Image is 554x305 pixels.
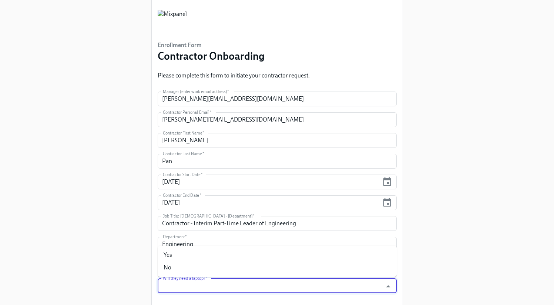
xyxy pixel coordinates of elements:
img: Mixpanel [158,10,187,32]
li: No [158,261,397,274]
li: Yes [158,249,397,261]
input: MM/DD/YYYY [158,195,379,210]
p: Please complete this form to initiate your contractor request. [158,72,310,80]
input: MM/DD/YYYY [158,175,379,189]
button: Close [382,281,394,292]
h3: Contractor Onboarding [158,49,265,63]
h6: Enrollment Form [158,41,265,49]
